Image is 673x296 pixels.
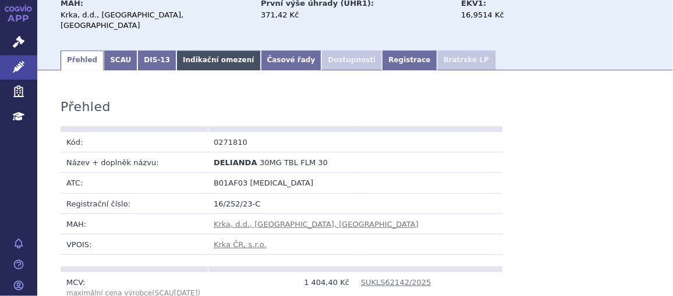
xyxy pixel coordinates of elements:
a: Krka ČR, s.r.o. [214,240,267,249]
div: Krka, d.d., [GEOGRAPHIC_DATA], [GEOGRAPHIC_DATA] [61,10,250,31]
td: VPOIS: [61,234,208,255]
td: Registrační číslo: [61,193,208,213]
a: Přehled [61,51,104,70]
td: Název + doplněk názvu: [61,152,208,173]
td: Kód: [61,132,208,152]
a: SCAU [104,51,137,70]
h3: Přehled [61,99,111,115]
span: [MEDICAL_DATA] [250,179,314,187]
td: ATC: [61,173,208,193]
a: SUKLS62142/2025 [361,278,431,287]
a: DIS-13 [137,51,176,70]
div: 371,42 Kč [261,10,450,20]
td: 16/252/23-C [208,193,502,213]
td: 0271810 [208,132,355,152]
a: Časové řady [261,51,322,70]
a: Krka, d.d., [GEOGRAPHIC_DATA], [GEOGRAPHIC_DATA] [214,220,419,229]
a: Indikační omezení [176,51,260,70]
a: Registrace [382,51,437,70]
span: DELIANDA [214,158,257,167]
span: B01AF03 [214,179,247,187]
td: MAH: [61,213,208,234]
span: 30MG TBL FLM 30 [260,158,328,167]
div: 16,9514 Kč [461,10,592,20]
